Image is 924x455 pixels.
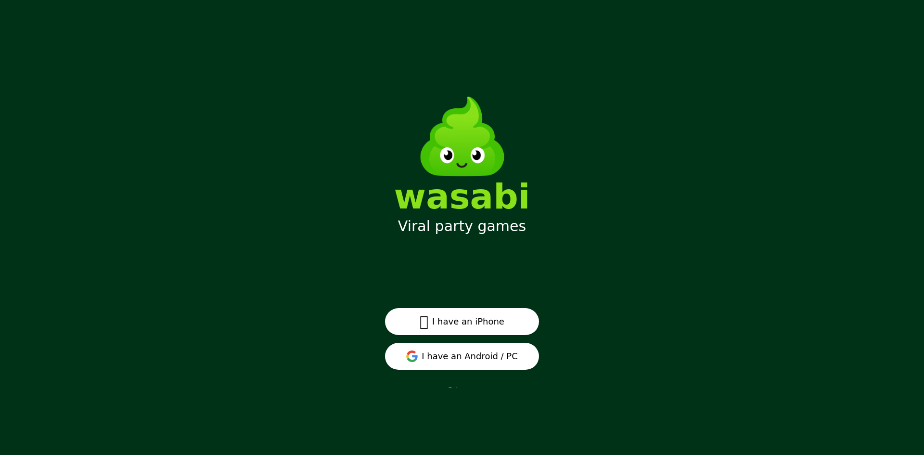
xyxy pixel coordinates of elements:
[394,179,530,214] div: wasabi
[408,82,516,191] img: Wasabi Mascot
[448,386,476,395] a: Privacy
[385,343,539,370] button: I have an Android / PC
[385,308,539,335] button: I have an iPhone
[398,218,526,235] div: Viral party games
[420,313,428,330] span: 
